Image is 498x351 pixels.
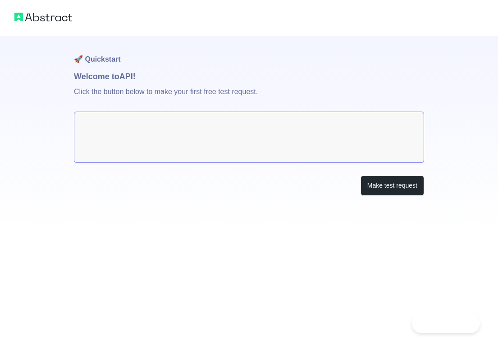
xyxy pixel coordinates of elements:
p: Click the button below to make your first free test request. [74,83,424,112]
iframe: Toggle Customer Support [412,314,480,333]
img: Abstract logo [14,11,72,23]
button: Make test request [361,175,424,196]
h1: Welcome to API! [74,70,424,83]
h1: 🚀 Quickstart [74,36,424,70]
